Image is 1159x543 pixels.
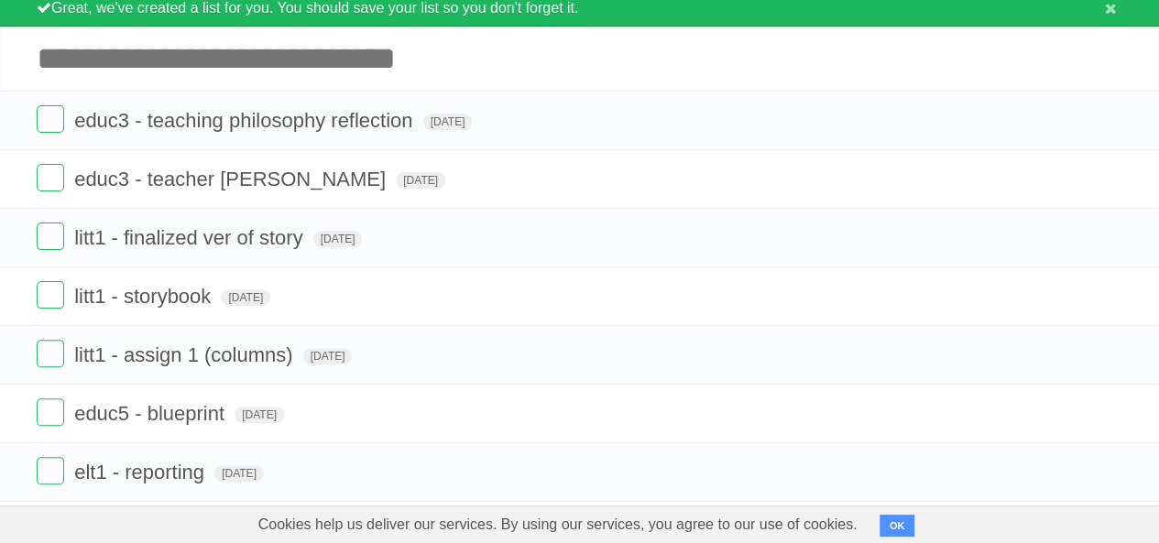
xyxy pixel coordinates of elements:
span: [DATE] [214,465,264,482]
label: Done [37,340,64,367]
label: Done [37,105,64,133]
span: [DATE] [396,172,445,189]
span: [DATE] [303,348,353,364]
span: elt1 - reporting [74,461,209,483]
span: [DATE] [313,231,363,247]
span: litt1 - finalized ver of story [74,226,307,249]
span: educ3 - teacher [PERSON_NAME] [74,168,390,190]
span: [DATE] [235,407,284,423]
label: Done [37,281,64,309]
span: [DATE] [423,114,473,130]
label: Done [37,457,64,484]
span: litt1 - assign 1 (columns) [74,343,297,366]
label: Done [37,398,64,426]
label: Done [37,223,64,250]
span: educ5 - blueprint [74,402,229,425]
button: OK [880,515,915,537]
span: Cookies help us deliver our services. By using our services, you agree to our use of cookies. [240,506,876,543]
span: educ3 - teaching philosophy reflection [74,109,417,132]
span: litt1 - storybook [74,285,215,308]
span: [DATE] [221,289,270,306]
label: Done [37,164,64,191]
